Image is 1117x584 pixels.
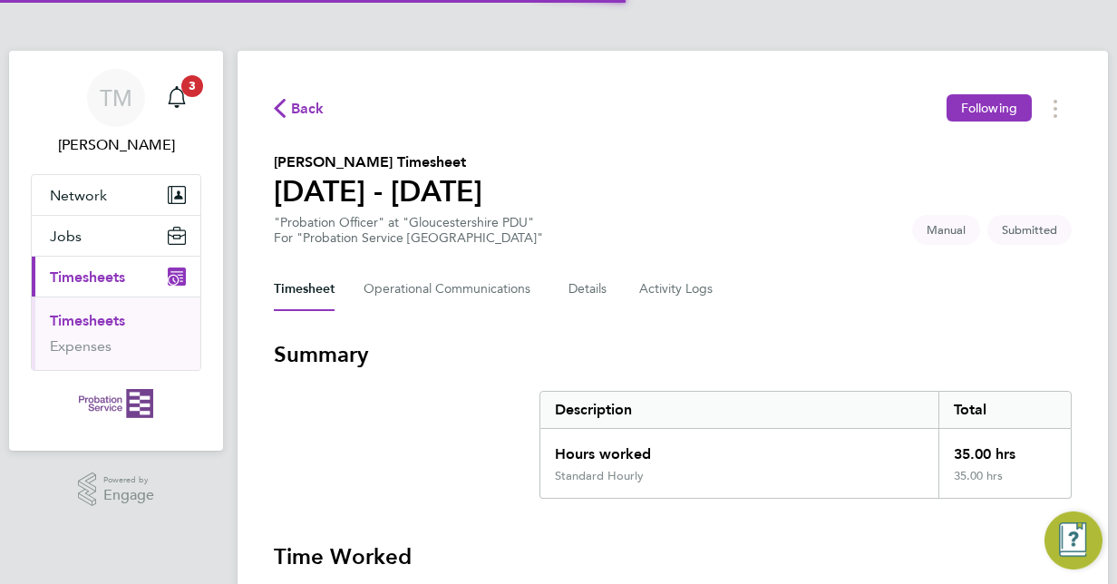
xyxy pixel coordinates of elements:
button: Jobs [32,216,200,256]
div: "Probation Officer" at "Gloucestershire PDU" [274,215,543,246]
a: Expenses [50,337,112,355]
a: Powered byEngage [78,472,155,507]
h3: Time Worked [274,542,1072,571]
img: probationservice-logo-retina.png [79,389,152,418]
button: Details [568,268,610,311]
div: Summary [539,391,1072,499]
span: Timesheets [50,268,125,286]
a: 3 [159,69,195,127]
div: Total [938,392,1071,428]
button: Activity Logs [639,268,715,311]
span: Network [50,187,107,204]
div: Hours worked [540,429,938,469]
button: Operational Communications [364,268,539,311]
button: Back [274,97,325,120]
button: Following [947,94,1032,122]
div: 35.00 hrs [938,469,1071,498]
span: Tanya Marie Martin [31,134,201,156]
div: Description [540,392,938,428]
a: Go to home page [31,389,201,418]
span: This timesheet is Submitted. [987,215,1072,245]
button: Timesheet [274,268,335,311]
span: 3 [181,75,203,97]
div: Standard Hourly [555,469,644,483]
a: Timesheets [50,312,125,329]
span: Engage [103,488,154,503]
button: Engage Resource Center [1044,511,1102,569]
div: Timesheets [32,297,200,370]
div: 35.00 hrs [938,429,1071,469]
button: Timesheets [32,257,200,297]
h3: Summary [274,340,1072,369]
span: Jobs [50,228,82,245]
a: TM[PERSON_NAME] [31,69,201,156]
span: Back [291,98,325,120]
h2: [PERSON_NAME] Timesheet [274,151,482,173]
div: For "Probation Service [GEOGRAPHIC_DATA]" [274,230,543,246]
span: Powered by [103,472,154,488]
span: TM [100,86,132,110]
button: Timesheets Menu [1039,94,1072,122]
span: This timesheet was manually created. [912,215,980,245]
span: Following [961,100,1017,116]
h1: [DATE] - [DATE] [274,173,482,209]
nav: Main navigation [9,51,223,451]
button: Network [32,175,200,215]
